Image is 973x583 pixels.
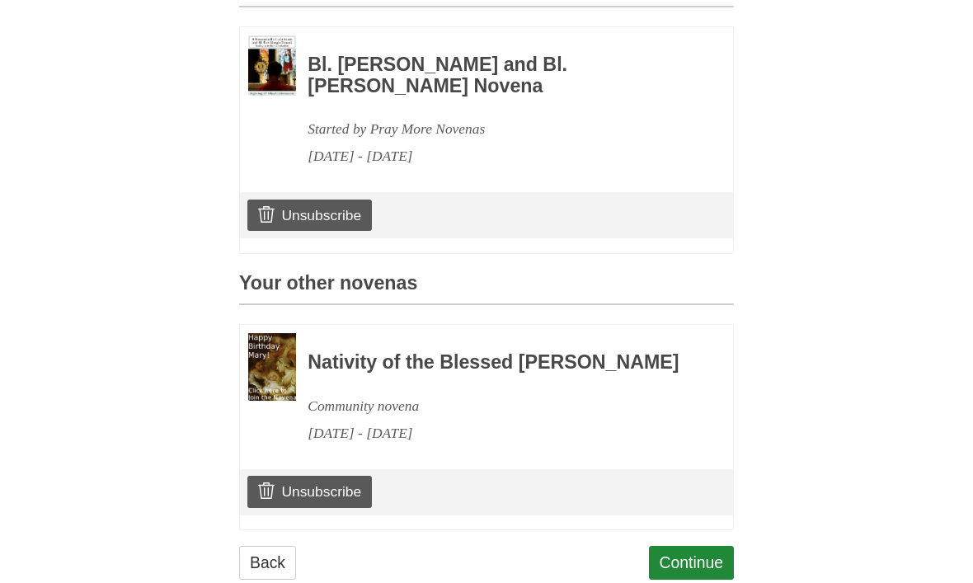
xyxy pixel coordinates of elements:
[308,116,689,143] div: Started by Pray More Novenas
[239,547,296,581] a: Back
[248,334,296,402] img: Novena image
[247,477,372,508] a: Unsubscribe
[649,547,735,581] a: Continue
[308,393,689,421] div: Community novena
[247,200,372,232] a: Unsubscribe
[308,353,689,374] h3: Nativity of the Blessed [PERSON_NAME]
[308,143,689,171] div: [DATE] - [DATE]
[308,421,689,448] div: [DATE] - [DATE]
[248,36,296,96] img: Novena image
[239,274,734,306] h3: Your other novenas
[308,55,689,97] h3: Bl. [PERSON_NAME] and Bl. [PERSON_NAME] Novena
